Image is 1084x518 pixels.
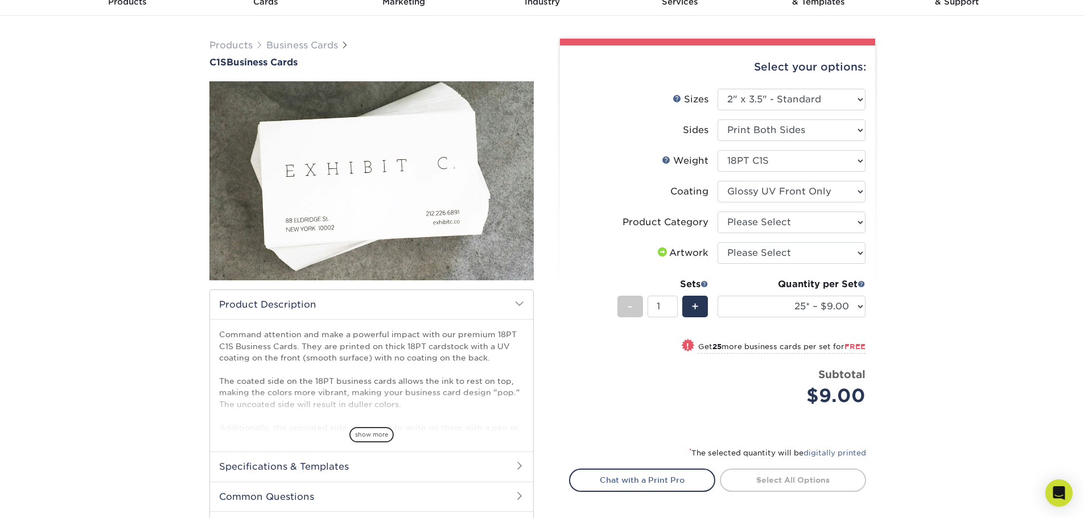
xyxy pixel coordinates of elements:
small: The selected quantity will be [689,449,866,457]
h1: Business Cards [209,57,534,68]
a: Business Cards [266,40,338,51]
div: Open Intercom Messenger [1045,479,1073,507]
a: C1SBusiness Cards [209,57,534,68]
span: show more [349,427,394,442]
div: Select your options: [569,45,866,89]
div: Coating [670,185,708,198]
div: Sizes [673,93,708,106]
p: Command attention and make a powerful impact with our premium 18PT C1S Business Cards. They are p... [219,329,524,491]
strong: 25 [712,342,722,351]
div: $9.00 [726,382,865,409]
a: digitally printed [803,449,866,457]
div: Sets [617,277,708,291]
div: Product Category [623,216,708,229]
span: ! [686,340,689,352]
strong: Subtotal [818,368,865,380]
div: Quantity per Set [718,277,865,291]
a: Chat with a Print Pro [569,469,715,491]
div: Artwork [656,246,708,260]
span: + [691,298,699,315]
img: C1S 01 [209,19,534,343]
a: Select All Options [720,469,866,491]
div: Weight [662,154,708,168]
span: - [628,298,633,315]
span: FREE [844,342,865,351]
h2: Specifications & Templates [210,451,533,481]
div: Sides [683,123,708,137]
span: C1S [209,57,226,68]
small: Get more business cards per set for [698,342,865,354]
h2: Common Questions [210,482,533,511]
a: Products [209,40,253,51]
h2: Product Description [210,290,533,319]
